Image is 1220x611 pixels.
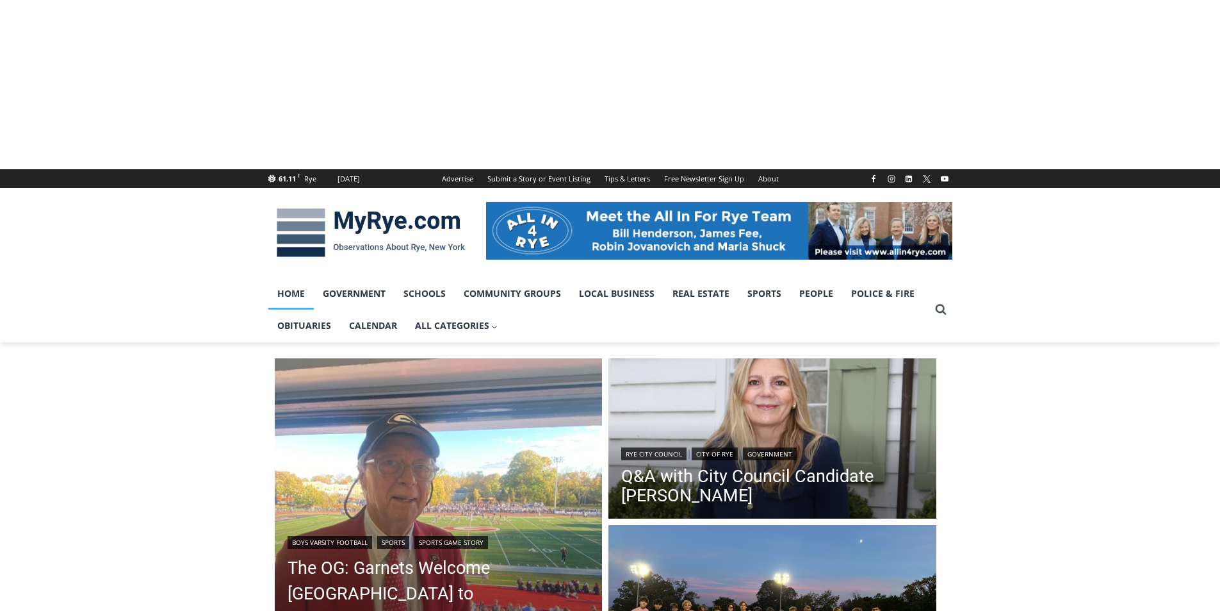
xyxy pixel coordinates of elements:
a: Community Groups [455,278,570,310]
img: All in for Rye [486,202,952,260]
div: [DATE] [338,173,360,185]
a: All Categories [406,310,507,342]
a: Sports [377,536,409,549]
a: City of Rye [692,448,738,460]
a: Police & Fire [842,278,923,310]
a: Home [268,278,314,310]
div: | | [621,445,923,460]
button: View Search Form [929,298,952,321]
a: Boys Varsity Football [288,536,372,549]
a: Calendar [340,310,406,342]
div: Rye [304,173,316,185]
div: | | [288,533,590,549]
a: Real Estate [663,278,738,310]
a: Free Newsletter Sign Up [657,169,751,188]
a: Sports [738,278,790,310]
a: Rye City Council [621,448,687,460]
a: Submit a Story or Event Listing [480,169,598,188]
a: Government [314,278,394,310]
a: Local Business [570,278,663,310]
span: All Categories [415,319,498,333]
nav: Primary Navigation [268,278,929,342]
nav: Secondary Navigation [435,169,786,188]
a: Instagram [884,171,899,187]
a: Q&A with City Council Candidate [PERSON_NAME] [621,467,923,505]
img: MyRye.com [268,199,473,266]
a: Sports Game Story [414,536,488,549]
a: Obituaries [268,310,340,342]
a: Read More Q&A with City Council Candidate Maria Tufvesson Shuck [608,358,936,523]
a: About [751,169,786,188]
span: 61.11 [279,174,296,183]
a: Schools [394,278,455,310]
a: Facebook [866,171,881,187]
a: Linkedin [901,171,916,187]
a: Tips & Letters [598,169,657,188]
a: Government [743,448,797,460]
img: (PHOTO: City council candidate Maria Tufvesson Shuck.) [608,358,936,523]
a: Advertise [435,169,480,188]
a: X [919,171,934,187]
a: YouTube [937,171,952,187]
span: F [298,172,300,179]
a: People [790,278,842,310]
